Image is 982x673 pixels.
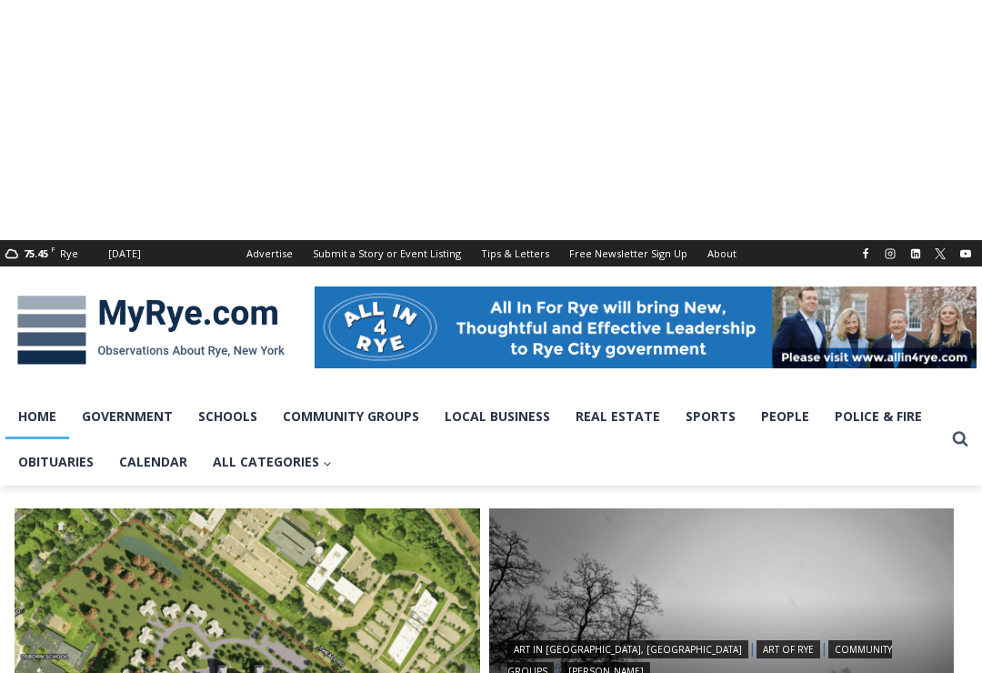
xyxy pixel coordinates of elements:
a: Sports [673,394,748,439]
a: About [697,240,747,266]
a: Art of Rye [757,640,820,658]
img: MyRye.com [5,283,296,377]
a: All Categories [200,439,345,485]
span: All Categories [213,452,332,472]
a: People [748,394,822,439]
img: All in for Rye [315,286,977,368]
a: Free Newsletter Sign Up [559,240,697,266]
a: Facebook [855,243,877,265]
a: Calendar [106,439,200,485]
button: View Search Form [944,423,977,456]
a: Government [69,394,185,439]
a: Police & Fire [822,394,935,439]
span: 75.45 [24,246,48,260]
a: X [929,243,951,265]
a: Instagram [879,243,901,265]
div: [DATE] [108,246,141,262]
a: Linkedin [905,243,927,265]
a: Obituaries [5,439,106,485]
a: Home [5,394,69,439]
a: Local Business [432,394,563,439]
a: Advertise [236,240,303,266]
nav: Secondary Navigation [236,240,747,266]
a: Art in [GEOGRAPHIC_DATA], [GEOGRAPHIC_DATA] [507,640,748,658]
nav: Primary Navigation [5,394,944,486]
a: Schools [185,394,270,439]
a: Submit a Story or Event Listing [303,240,471,266]
div: Rye [60,246,78,262]
a: Community Groups [270,394,432,439]
span: F [51,244,55,254]
a: YouTube [955,243,977,265]
a: Tips & Letters [471,240,559,266]
a: Real Estate [563,394,673,439]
